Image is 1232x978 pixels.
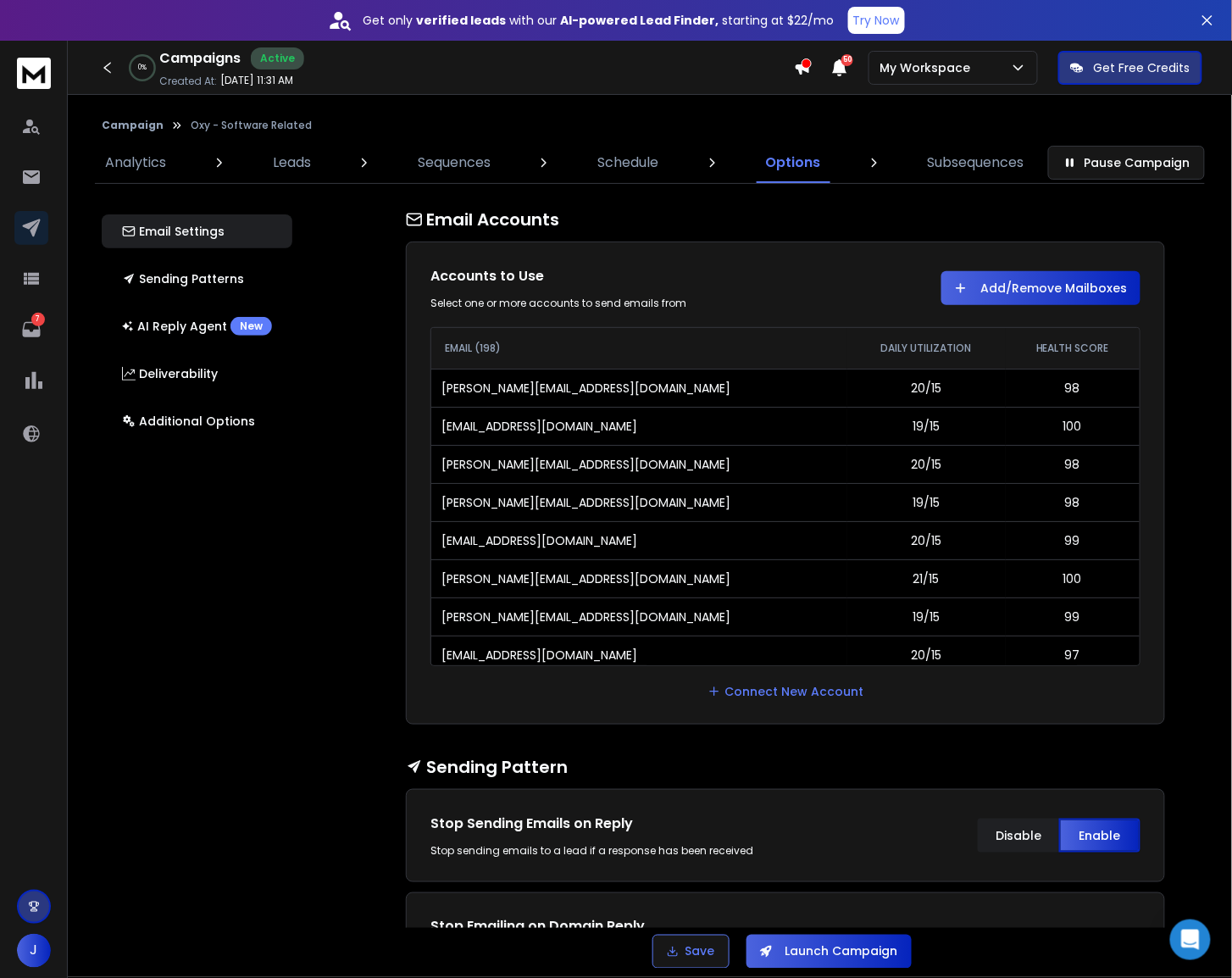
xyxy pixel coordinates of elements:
button: Additional Options [102,404,292,438]
h1: Campaigns [159,48,241,69]
a: Schedule [588,142,669,183]
a: 7 [14,313,48,347]
h1: Stop Sending Emails on Reply [430,814,769,834]
button: Deliverability [102,357,292,391]
div: New [230,317,272,336]
h1: Sending Pattern [406,755,1165,779]
button: Save [652,935,730,969]
td: 19/15 [847,483,1006,521]
p: Subsequences [928,153,1024,173]
p: Options [766,153,821,173]
a: Sequences [408,142,501,183]
h1: Stop Emailing on Domain Reply [430,917,769,937]
p: [PERSON_NAME][EMAIL_ADDRESS][DOMAIN_NAME] [441,456,730,473]
p: Get only with our starting at $22/mo [363,12,835,29]
td: 21/15 [847,559,1006,597]
p: 7 [31,313,45,326]
p: [EMAIL_ADDRESS][DOMAIN_NAME] [441,418,637,435]
button: Launch Campaign [746,935,912,969]
button: Sending Patterns [102,262,292,296]
p: Analytics [105,153,166,173]
p: Try Now [853,12,900,29]
td: 20/15 [847,521,1006,559]
td: 99 [1006,521,1140,559]
p: [PERSON_NAME][EMAIL_ADDRESS][DOMAIN_NAME] [441,570,730,587]
th: DAILY UTILIZATION [847,328,1006,369]
p: [PERSON_NAME][EMAIL_ADDRESS][DOMAIN_NAME] [441,380,730,397]
strong: verified leads [417,12,507,29]
p: Sending Patterns [122,270,244,287]
button: Campaign [102,119,164,132]
strong: AI-powered Lead Finder, [561,12,719,29]
button: Try Now [848,7,905,34]
img: logo [17,58,51,89]
td: 20/15 [847,636,1006,674]
button: J [17,934,51,968]
p: Schedule [598,153,659,173]
span: 50 [841,54,853,66]
th: HEALTH SCORE [1006,328,1140,369]
button: Get Free Credits [1058,51,1202,85]
td: 19/15 [847,597,1006,636]
div: Open Intercom Messenger [1170,920,1211,960]
td: 98 [1006,369,1140,407]
th: EMAIL (198) [431,328,847,369]
a: Connect New Account [708,683,863,700]
td: 20/15 [847,369,1006,407]
p: AI Reply Agent [122,317,272,336]
p: Additional Options [122,413,255,430]
button: AI Reply AgentNew [102,309,292,343]
p: Email Settings [122,223,225,240]
td: 19/15 [847,407,1006,445]
p: [EMAIL_ADDRESS][DOMAIN_NAME] [441,647,637,664]
p: [PERSON_NAME][EMAIL_ADDRESS][DOMAIN_NAME] [441,494,730,511]
td: 100 [1006,559,1140,597]
button: Add/Remove Mailboxes [941,271,1140,305]
p: Created At: [159,75,217,88]
p: Leads [273,153,311,173]
p: My Workspace [880,59,978,76]
td: 99 [1006,597,1140,636]
p: [DATE] 11:31 AM [220,74,293,87]
td: 98 [1006,483,1140,521]
button: Pause Campaign [1048,146,1205,180]
td: 98 [1006,445,1140,483]
p: Oxy - Software Related [191,119,312,132]
h1: Accounts to Use [430,266,769,286]
p: Get Free Credits [1094,59,1190,76]
td: 97 [1006,636,1140,674]
p: Deliverability [122,365,218,382]
button: Email Settings [102,214,292,248]
p: 0 % [138,63,147,73]
button: Disable [978,819,1059,853]
div: Stop sending emails to a lead if a response has been received [430,844,769,858]
a: Options [756,142,831,183]
p: Sequences [418,153,491,173]
a: Subsequences [918,142,1035,183]
button: Enable [1059,819,1140,853]
a: Analytics [95,142,176,183]
a: Leads [263,142,321,183]
div: Select one or more accounts to send emails from [430,297,769,310]
div: Active [251,47,304,69]
td: 20/15 [847,445,1006,483]
td: 100 [1006,407,1140,445]
h1: Email Accounts [406,208,1165,231]
p: [EMAIL_ADDRESS][DOMAIN_NAME] [441,532,637,549]
p: [PERSON_NAME][EMAIL_ADDRESS][DOMAIN_NAME] [441,608,730,625]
